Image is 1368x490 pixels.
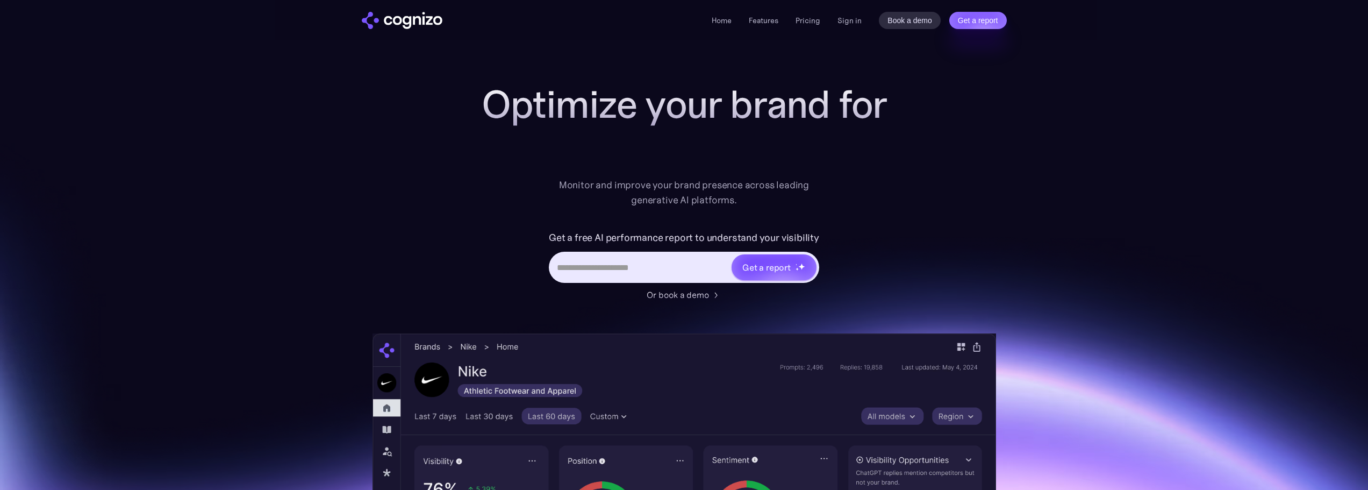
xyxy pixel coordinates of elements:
[796,16,820,25] a: Pricing
[798,263,805,270] img: star
[742,261,791,274] div: Get a report
[730,253,818,281] a: Get a reportstarstarstar
[549,229,819,246] label: Get a free AI performance report to understand your visibility
[647,288,722,301] a: Or book a demo
[549,229,819,283] form: Hero URL Input Form
[552,177,816,208] div: Monitor and improve your brand presence across leading generative AI platforms.
[796,267,799,271] img: star
[362,12,442,29] img: cognizo logo
[647,288,709,301] div: Or book a demo
[949,12,1007,29] a: Get a report
[879,12,941,29] a: Book a demo
[712,16,732,25] a: Home
[796,264,797,265] img: star
[362,12,442,29] a: home
[837,14,862,27] a: Sign in
[749,16,778,25] a: Features
[469,83,899,126] h1: Optimize your brand for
